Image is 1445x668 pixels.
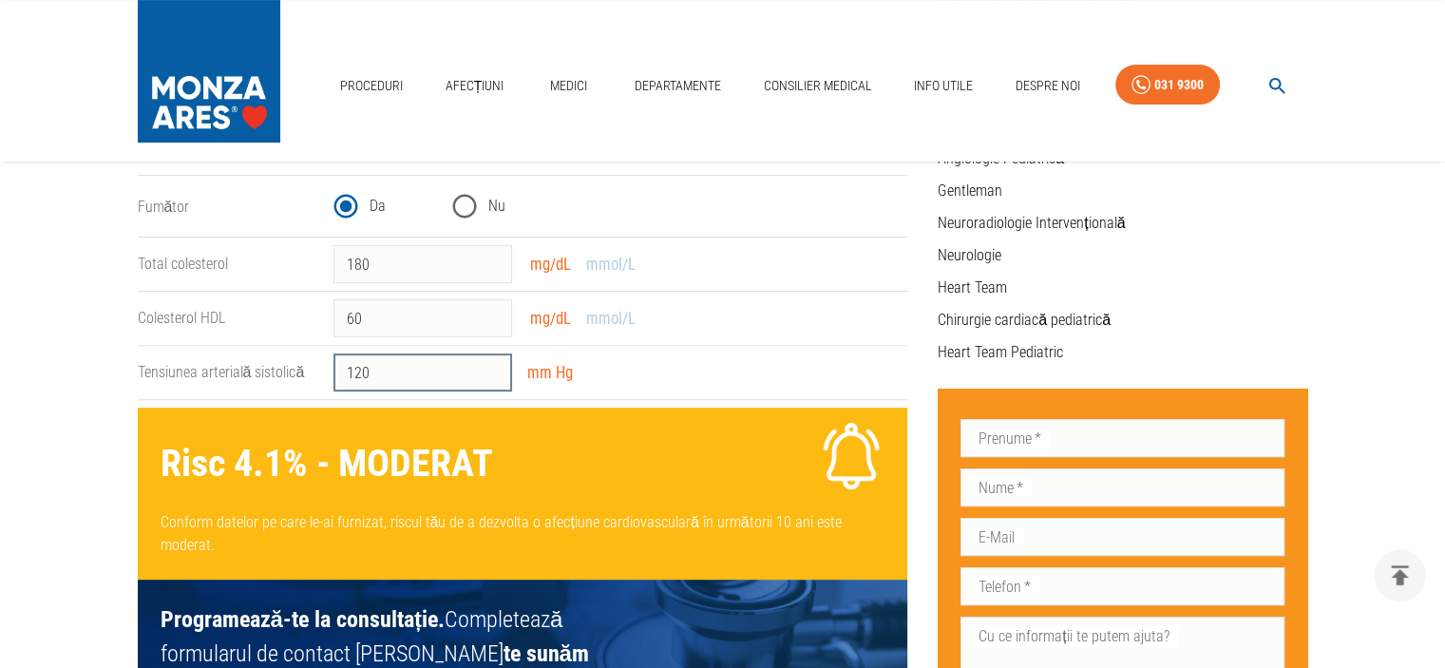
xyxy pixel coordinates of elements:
a: Heart Team Pediatric [938,343,1063,361]
a: Info Utile [906,67,980,105]
b: Programează-te la consultație. [161,606,445,633]
label: Tensiunea arterială sistolică [138,363,305,381]
span: Nu [488,195,505,218]
button: mmol/L [580,251,641,278]
a: Despre Noi [1008,67,1088,105]
button: mmol/L [580,305,641,333]
p: Conform datelor pe care le-ai furnizat, riscul tău de a dezvolta o afecțiune cardiovasculară în u... [161,511,885,557]
p: Risc 4.1 % - MODERAT [161,435,493,492]
input: 150 - 200 mg/dL [333,245,512,283]
a: Neurologie [938,246,1001,264]
a: Medici [539,67,599,105]
label: Total colesterol [138,255,228,273]
a: Chirurgie cardiacă pediatrică [938,311,1111,329]
label: Colesterol HDL [138,309,225,327]
a: Heart Team [938,278,1007,296]
a: Proceduri [333,67,410,105]
input: 100 - 200 mm Hg [333,353,512,391]
button: delete [1374,549,1426,601]
a: Afecțiuni [438,67,512,105]
a: Gentleman [938,181,1002,200]
legend: Fumător [138,196,319,218]
a: Neuroradiologie Intervențională [938,214,1125,232]
a: 031 9300 [1115,65,1220,105]
div: smoking [333,183,907,230]
input: 0 - 60 mg/dL [333,299,512,337]
span: Da [370,195,386,218]
a: Departamente [627,67,729,105]
a: Consilier Medical [755,67,879,105]
div: 031 9300 [1154,73,1204,97]
img: Low CVD Risk icon [818,423,884,489]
